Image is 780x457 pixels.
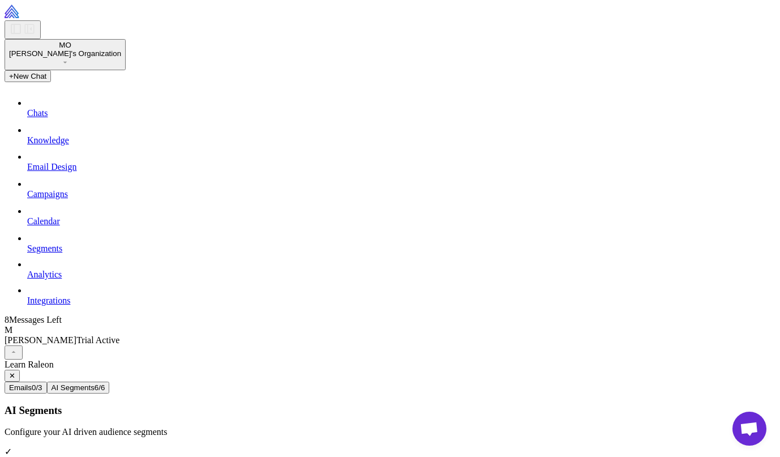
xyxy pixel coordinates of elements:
img: Raleon Logo [5,5,88,18]
span: Segments [27,244,62,253]
span: AI Segments [52,383,95,392]
span: [PERSON_NAME] [5,335,76,345]
span: Knowledge [27,135,69,145]
span: Emails [9,383,32,392]
span: Trial Active [76,335,119,345]
span: Messages Left [9,315,62,324]
button: Emails0/3 [5,382,47,394]
button: AI Segments6/6 [47,382,110,394]
span: Campaigns [27,189,68,199]
span: + [9,72,14,80]
a: Raleon Logo [5,10,88,20]
span: 8 [5,315,9,324]
span: Email Design [27,162,77,172]
div: MO [9,41,121,49]
button: Close [5,370,20,382]
span: 6/6 [95,383,105,392]
span: Calendar [27,216,60,226]
span: New Chat [14,72,47,80]
span: Integrations [27,296,70,305]
span: [PERSON_NAME]'s Organization [9,49,121,58]
span: Chats [27,108,48,118]
button: MO[PERSON_NAME]'s Organization [5,39,126,70]
span: Analytics [27,270,62,279]
button: +New Chat [5,70,51,82]
span: 0/3 [32,383,42,392]
a: Open chat [732,412,766,446]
